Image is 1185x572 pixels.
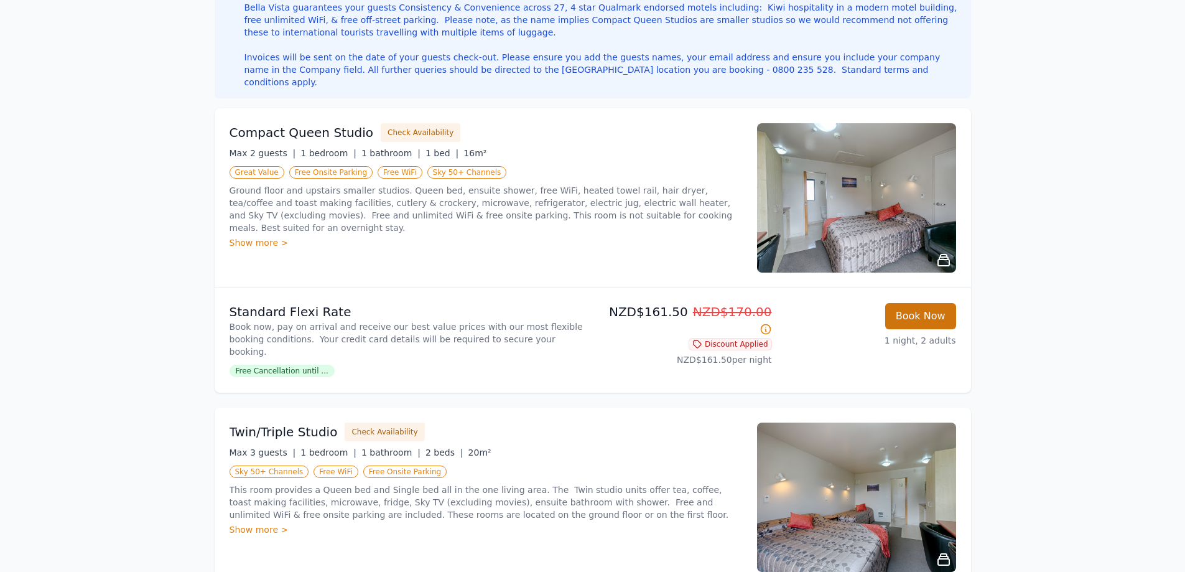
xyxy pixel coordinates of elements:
[314,466,358,478] span: Free WiFi
[230,466,309,478] span: Sky 50+ Channels
[300,448,356,457] span: 1 bedroom |
[598,354,772,366] p: NZD$161.50 per night
[689,338,772,350] span: Discount Applied
[425,148,458,158] span: 1 bed |
[361,448,421,457] span: 1 bathroom |
[230,303,588,321] p: Standard Flexi Rate
[230,184,742,234] p: Ground floor and upstairs smaller studios. Queen bed, ensuite shower, free WiFi, heated towel rai...
[300,148,356,158] span: 1 bedroom |
[230,124,374,141] h3: Compact Queen Studio
[230,321,588,358] p: Book now, pay on arrival and receive our best value prices with our most flexible booking conditi...
[230,523,742,536] div: Show more >
[468,448,491,457] span: 20m²
[378,166,422,179] span: Free WiFi
[230,365,335,377] span: Free Cancellation until ...
[230,448,296,457] span: Max 3 guests |
[693,304,772,319] span: NZD$170.00
[230,237,742,249] div: Show more >
[230,484,742,521] p: This room provides a Queen bed and Single bed all in the one living area. The Twin studio units o...
[345,423,424,441] button: Check Availability
[230,166,284,179] span: Great Value
[782,334,956,347] p: 1 night, 2 adults
[425,448,463,457] span: 2 beds |
[230,148,296,158] span: Max 2 guests |
[427,166,507,179] span: Sky 50+ Channels
[289,166,373,179] span: Free Onsite Parking
[598,303,772,338] p: NZD$161.50
[463,148,486,158] span: 16m²
[885,303,956,329] button: Book Now
[361,148,421,158] span: 1 bathroom |
[381,123,460,142] button: Check Availability
[230,423,338,441] h3: Twin/Triple Studio
[363,466,447,478] span: Free Onsite Parking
